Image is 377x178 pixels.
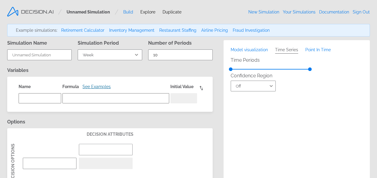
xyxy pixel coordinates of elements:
[7,49,72,60] input: Unnamed Simulation
[109,28,154,33] a: Inventory Management
[67,10,110,14] span: Unnamed Simulation
[231,73,276,81] label: Confidence Region
[19,84,61,89] p: Name
[123,10,133,14] a: Build
[305,47,331,52] span: Point In Time
[7,40,47,46] h3: Simulation Name
[233,28,270,33] a: Fraud Investigation
[87,132,133,137] span: decision attributes
[82,84,111,89] button: See Examples
[159,28,196,33] a: Restaurant Staffing
[231,47,268,52] span: Model visualization
[170,84,197,89] p: Initial Value
[61,28,104,33] a: Retirement Calculator
[78,40,119,46] h3: Simulation Period
[201,28,228,33] a: Airline Pricing
[353,10,370,14] a: Sign Out
[163,10,181,14] span: Duplicate
[7,119,213,125] h3: Options
[62,84,169,89] p: Formula
[140,10,155,14] span: Explore
[319,10,349,14] a: Documentation
[148,40,192,46] h3: Number of Periods
[7,67,213,73] h3: Variables
[231,58,310,65] label: Time Periods
[248,10,279,14] a: New Simulation
[16,28,58,33] span: Example simulations:
[283,10,316,14] a: Your Simulations
[275,47,298,54] span: Time Series
[7,7,53,16] img: logo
